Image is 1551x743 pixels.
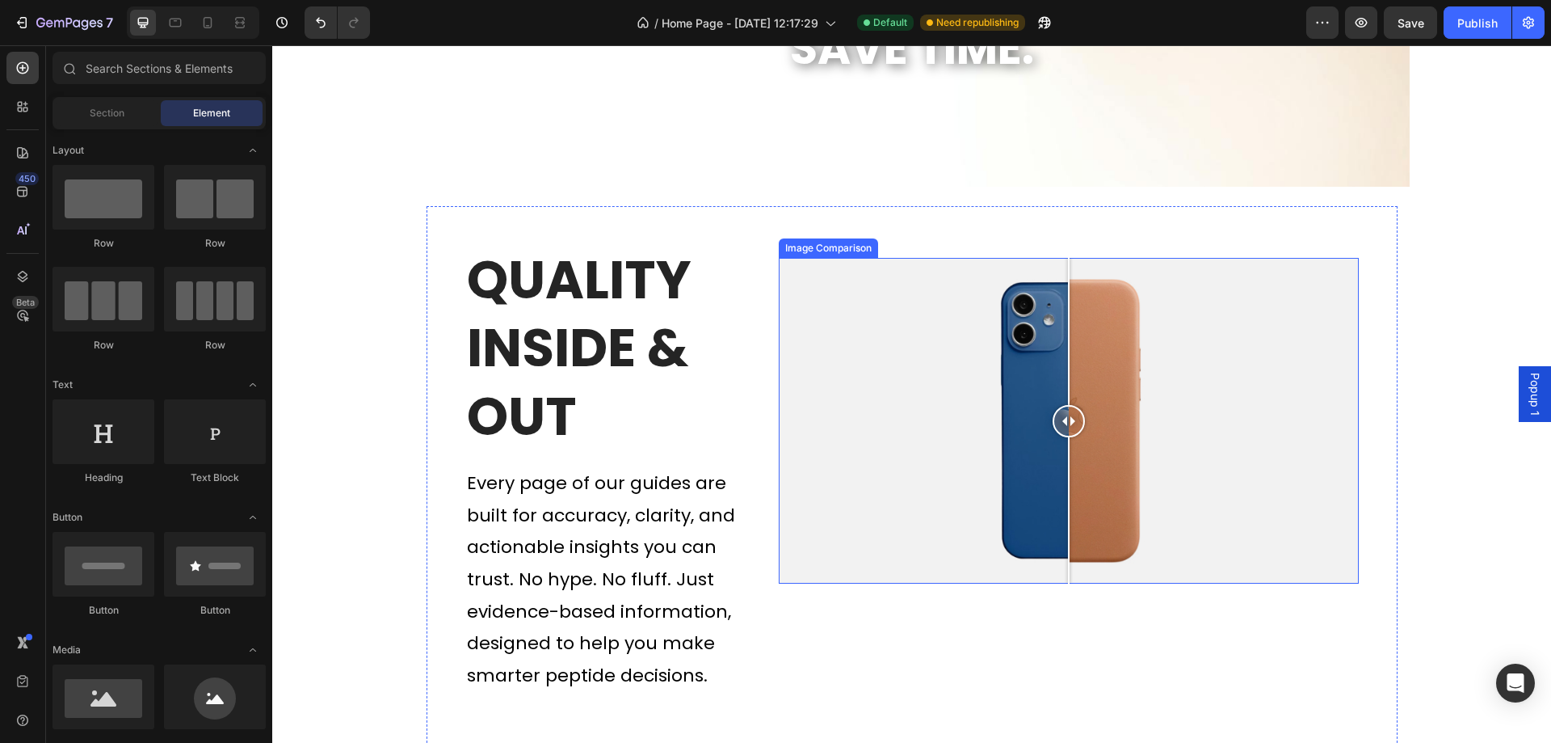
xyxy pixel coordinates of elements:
[1444,6,1511,39] button: Publish
[164,603,266,618] div: Button
[1496,664,1535,703] div: Open Intercom Messenger
[272,45,1551,743] iframe: Design area
[193,661,381,700] button: <p><span style="font-size:20px;">SHOP THE RANGE</span></p>
[240,137,266,163] span: Toggle open
[164,471,266,485] div: Text Block
[193,200,483,408] h2: Quality Inside & Out
[90,106,124,120] span: Section
[6,6,120,39] button: 7
[15,172,39,185] div: 450
[53,471,154,485] div: Heading
[53,510,82,525] span: Button
[195,422,481,646] p: Every page of our guides are built for accuracy, clarity, and actionable insights you can trust. ...
[164,338,266,353] div: Row
[53,338,154,353] div: Row
[510,196,603,210] div: Image Comparison
[873,15,907,30] span: Default
[53,52,266,84] input: Search Sections & Elements
[305,6,370,39] div: Undo/Redo
[53,643,81,657] span: Media
[240,504,266,530] span: Toggle open
[1384,6,1437,39] button: Save
[654,15,658,32] span: /
[240,637,266,663] span: Toggle open
[12,296,39,309] div: Beta
[936,15,1019,30] span: Need republishing
[106,13,113,32] p: 7
[53,603,154,618] div: Button
[240,372,266,398] span: Toggle open
[53,378,73,392] span: Text
[1398,16,1424,30] span: Save
[193,106,230,120] span: Element
[164,236,266,251] div: Row
[1457,15,1498,32] div: Publish
[53,236,154,251] div: Row
[53,143,84,158] span: Layout
[219,668,355,690] span: SHOP THE RANGE
[1255,327,1271,370] span: Popup 1
[662,15,818,32] span: Home Page - [DATE] 12:17:29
